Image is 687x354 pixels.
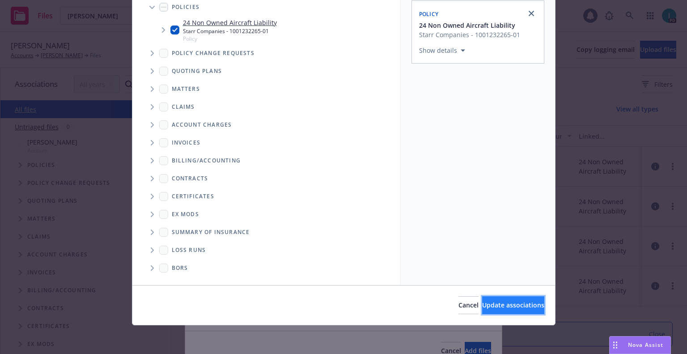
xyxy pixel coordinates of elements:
button: Show details [416,45,469,56]
div: Folder Tree Example [132,152,400,277]
div: Starr Companies - 1001232265-01 [183,27,277,35]
span: Invoices [172,140,201,145]
span: Claims [172,104,195,110]
a: 24 Non Owned Aircraft Liability [183,18,277,27]
span: Cancel [458,301,479,309]
span: BORs [172,265,188,271]
div: Drag to move [610,337,621,354]
span: 24 Non Owned Aircraft Liability [419,21,515,30]
span: Billing/Accounting [172,158,241,163]
button: Update associations [482,296,544,314]
span: Update associations [482,301,544,309]
span: Summary of insurance [172,230,250,235]
span: Policy change requests [172,51,254,56]
button: Cancel [458,296,479,314]
span: Account charges [172,122,232,128]
span: Loss Runs [172,247,206,253]
span: Matters [172,86,200,92]
span: Policy [419,10,439,18]
span: Starr Companies - 1001232265-01 [419,30,520,39]
span: Policies [172,4,200,10]
button: Nova Assist [609,336,671,354]
span: Contracts [172,176,208,181]
button: 24 Non Owned Aircraft Liability [419,21,520,30]
span: Policy [183,35,277,43]
span: Quoting plans [172,68,222,74]
a: close [526,8,537,19]
span: Ex Mods [172,212,199,217]
span: Certificates [172,194,214,199]
span: Nova Assist [628,341,663,349]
